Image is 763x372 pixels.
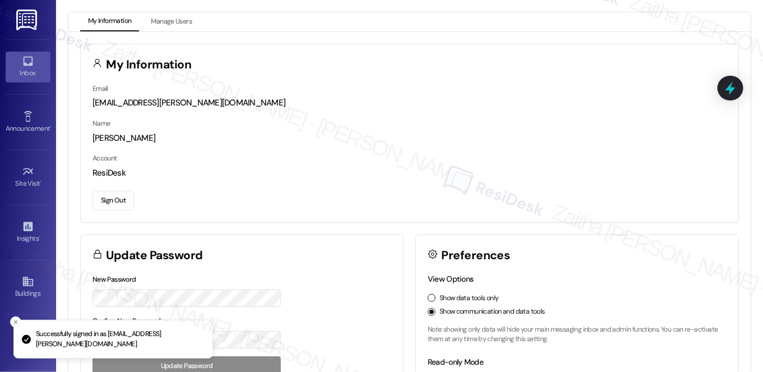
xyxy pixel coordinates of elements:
[93,154,117,163] label: Account
[93,275,136,284] label: New Password
[80,12,139,31] button: My Information
[93,167,727,179] div: ResiDesk
[10,316,21,328] button: Close toast
[16,10,39,30] img: ResiDesk Logo
[440,307,545,317] label: Show communication and data tools
[428,274,474,284] label: View Options
[107,59,192,71] h3: My Information
[93,132,727,144] div: [PERSON_NAME]
[6,217,50,247] a: Insights •
[50,123,52,131] span: •
[6,272,50,302] a: Buildings
[93,97,727,109] div: [EMAIL_ADDRESS][PERSON_NAME][DOMAIN_NAME]
[93,84,108,93] label: Email
[107,250,203,261] h3: Update Password
[6,328,50,358] a: Leads
[39,233,40,241] span: •
[440,293,499,304] label: Show data tools only
[93,119,110,128] label: Name
[6,162,50,192] a: Site Visit •
[428,357,483,367] label: Read-only Mode
[40,178,42,186] span: •
[36,329,204,349] p: Successfully signed in as [EMAIL_ADDRESS][PERSON_NAME][DOMAIN_NAME]
[442,250,510,261] h3: Preferences
[143,12,200,31] button: Manage Users
[428,325,727,345] p: Note: showing only data will hide your main messaging inbox and admin functions. You can re-activ...
[6,52,50,82] a: Inbox
[93,191,134,210] button: Sign Out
